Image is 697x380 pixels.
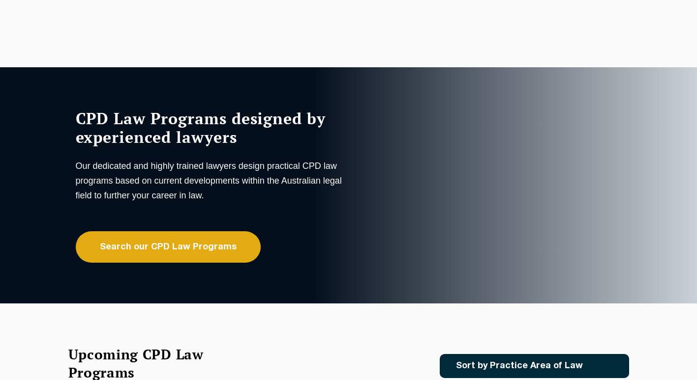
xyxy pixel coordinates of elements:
[76,109,346,146] h1: CPD Law Programs designed by experienced lawyers
[599,362,610,370] img: Icon
[76,159,346,203] p: Our dedicated and highly trained lawyers design practical CPD law programs based on current devel...
[76,231,261,263] a: Search our CPD Law Programs
[440,354,629,378] a: Sort by Practice Area of Law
